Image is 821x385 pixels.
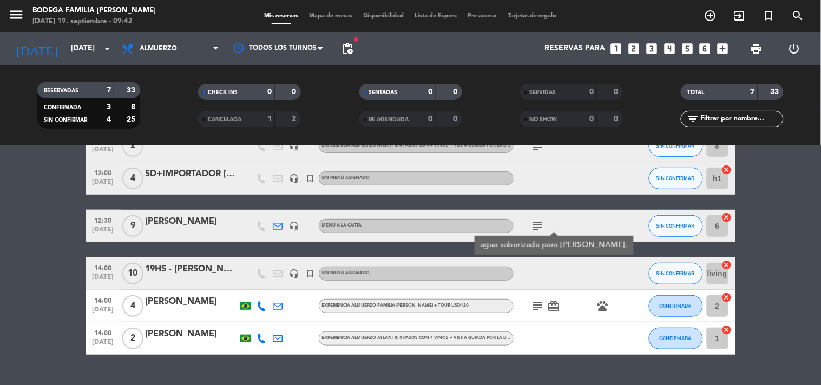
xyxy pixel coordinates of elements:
[680,42,694,56] i: looks_5
[90,274,117,286] span: [DATE]
[107,116,111,123] strong: 4
[614,115,620,123] strong: 0
[146,167,238,181] div: SD+IMPORTADOR [PERSON_NAME]
[429,115,433,123] strong: 0
[369,117,409,122] span: RE AGENDADA
[122,328,143,349] span: 2
[656,143,695,149] span: SIN CONFIRMAR
[656,175,695,181] span: SIN CONFIRMAR
[322,303,469,308] span: EXPERIENCIA ALMUERZO FAMILIA [PERSON_NAME] + TOUR USD120
[322,143,557,148] span: Experiencia almuerzo Atlantic 4 pasos con 4 vinos + visita guiada por la bodega USD 80
[614,88,620,96] strong: 0
[90,226,117,238] span: [DATE]
[649,168,703,189] button: SIN CONFIRMAR
[733,9,746,22] i: exit_to_app
[589,88,594,96] strong: 0
[754,6,784,25] span: Reserva especial
[531,300,544,313] i: subject
[704,9,717,22] i: add_circle_outline
[531,140,544,152] i: subject
[322,176,370,180] span: Sin menú asignado
[131,103,137,111] strong: 8
[589,115,594,123] strong: 0
[544,44,605,53] span: Reservas para
[304,13,358,19] span: Mapa de mesas
[751,88,755,96] strong: 7
[290,174,299,183] i: headset_mic
[662,42,676,56] i: looks_4
[90,306,117,318] span: [DATE]
[480,240,628,251] div: agua saborizada para [PERSON_NAME].
[290,269,299,278] i: headset_mic
[322,336,540,340] span: Experiencia almuerzo Atlantic 4 pasos con 4 vinos + visita guiada por la bodega USD 80
[107,103,111,111] strong: 3
[787,42,800,55] i: power_settings_new
[122,135,143,157] span: 2
[656,223,695,229] span: SIN CONFIRMAR
[409,13,462,19] span: Lista de Espera
[771,88,781,96] strong: 33
[208,90,238,95] span: CHECK INS
[306,174,316,183] i: turned_in_not
[698,42,712,56] i: looks_6
[784,6,813,25] span: BUSCAR
[146,295,238,309] div: [PERSON_NAME]
[716,42,730,56] i: add_box
[292,115,299,123] strong: 2
[531,220,544,233] i: subject
[44,117,87,123] span: SIN CONFIRMAR
[776,32,813,65] div: LOG OUT
[721,292,732,303] i: cancel
[8,37,65,61] i: [DATE]
[32,5,156,16] div: Bodega Familia [PERSON_NAME]
[290,221,299,231] i: headset_mic
[609,42,623,56] i: looks_one
[721,212,732,223] i: cancel
[122,263,143,284] span: 10
[649,295,703,317] button: CONFIRMADA
[306,269,316,278] i: turned_in_not
[453,115,459,123] strong: 0
[90,146,117,158] span: [DATE]
[656,270,695,276] span: SIN CONFIRMAR
[290,141,299,151] i: headset_mic
[140,45,177,52] span: Almuerzo
[792,9,805,22] i: search
[267,88,272,96] strong: 0
[90,326,117,338] span: 14:00
[649,215,703,237] button: SIN CONFIRMAR
[322,271,370,275] span: Sin menú asignado
[90,338,117,351] span: [DATE]
[127,116,137,123] strong: 25
[687,90,704,95] span: TOTAL
[267,115,272,123] strong: 1
[763,9,776,22] i: turned_in_not
[725,6,754,25] span: WALK IN
[90,294,117,306] span: 14:00
[721,324,732,335] i: cancel
[699,113,783,125] input: Filtrar por nombre...
[90,261,117,274] span: 14:00
[8,6,24,26] button: menu
[530,117,557,122] span: NO SHOW
[44,88,78,94] span: RESERVADAS
[127,87,137,94] strong: 33
[44,105,81,110] span: CONFIRMADA
[660,335,692,341] span: CONFIRMADA
[122,295,143,317] span: 4
[122,215,143,237] span: 9
[90,214,117,226] span: 12:30
[146,262,238,276] div: 19HS - [PERSON_NAME] - [GEOGRAPHIC_DATA]
[548,300,561,313] i: card_giftcard
[208,117,241,122] span: CANCELADA
[696,6,725,25] span: RESERVAR MESA
[645,42,659,56] i: looks_3
[750,42,763,55] span: print
[101,42,114,55] i: arrow_drop_down
[649,135,703,157] button: SIN CONFIRMAR
[353,36,359,43] span: fiber_manual_record
[90,178,117,191] span: [DATE]
[107,87,111,94] strong: 7
[530,90,556,95] span: SERVIDAS
[453,88,459,96] strong: 0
